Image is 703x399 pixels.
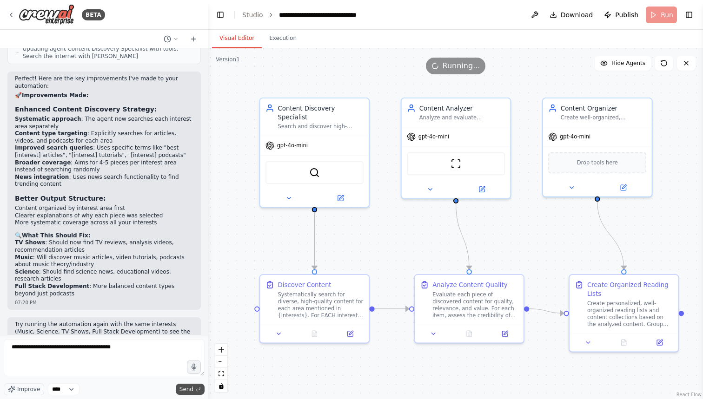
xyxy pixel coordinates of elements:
[615,10,638,20] span: Publish
[186,33,201,45] button: Start a new chat
[315,193,365,203] button: Open in side panel
[278,104,364,121] div: Content Discovery Specialist
[15,321,193,357] p: Try running the automation again with the same interests (Music, Science, TV Shows, Full Stack De...
[560,133,590,140] span: gpt-4o-mini
[683,8,696,21] button: Show right sidebar
[605,337,643,348] button: No output available
[611,59,645,67] span: Hide Agents
[15,159,71,166] strong: Broader coverage
[15,299,193,306] div: 07:20 PM
[451,158,461,169] img: ScrapeWebsiteTool
[15,212,193,220] li: Clearer explanations of why each piece was selected
[15,105,157,113] strong: Enhanced Content Discovery Strategy:
[546,7,597,23] button: Download
[212,29,262,48] button: Visual Editor
[278,291,364,319] div: Systematically search for diverse, high-quality content for each area mentioned in {interests}. F...
[15,254,33,261] strong: Music
[419,104,505,112] div: Content Analyzer
[419,114,505,121] div: Analyze and evaluate discovered content for quality, relevance, and alignment with {interests}, e...
[490,328,520,339] button: Open in side panel
[600,7,642,23] button: Publish
[644,337,675,348] button: Open in side panel
[215,368,227,380] button: fit view
[15,268,39,275] strong: Science
[561,114,646,121] div: Create well-organized, personalized reading lists and content collections based on analyzed conte...
[15,75,193,90] p: Perfect! Here are the key improvements I've made to your automation:
[335,328,365,339] button: Open in side panel
[15,92,193,99] h2: 🚀
[22,92,89,98] strong: Improvements Made:
[15,219,193,227] li: More systematic coverage across all your interests
[22,232,91,239] strong: What This Should Fix:
[214,8,227,21] button: Hide left sidebar
[15,283,193,297] li: : More balanced content types beyond just podcasts
[277,142,308,149] span: gpt-4o-mini
[296,328,333,339] button: No output available
[19,4,74,25] img: Logo
[160,33,182,45] button: Switch to previous chat
[561,104,646,112] div: Content Organizer
[542,98,653,197] div: Content OrganizerCreate well-organized, personalized reading lists and content collections based ...
[15,130,87,137] strong: Content type targeting
[15,254,193,268] li: : Will discover music articles, video tutorials, podcasts about music theory/industry
[82,9,105,20] div: BETA
[15,239,193,254] li: : Should now find TV reviews, analysis videos, recommendation articles
[15,239,45,246] strong: TV Shows
[15,116,193,130] li: : The agent now searches each interest area separately
[418,133,449,140] span: gpt-4o-mini
[432,280,507,289] div: Analyze Content Quality
[17,386,40,393] span: Improve
[15,144,93,151] strong: Improved search queries
[15,268,193,283] li: : Should find science news, educational videos, research articles
[593,202,628,269] g: Edge from e39b19a6-fa75-4305-ad7b-91407609fe67 to 3aa7e435-40c8-47ea-92bd-f3ce49a3b05c
[310,203,319,269] g: Edge from 0c64f798-953a-45ba-aeaf-792c6e252441 to 711bd537-5bf4-43f7-9ebf-387d79799333
[451,328,488,339] button: No output available
[176,384,205,395] button: Send
[215,344,227,392] div: React Flow controls
[15,283,89,289] strong: Full Stack Development
[215,356,227,368] button: zoom out
[22,45,193,60] span: Updating agent Content Discovery Specialist with tools: Search the internet with [PERSON_NAME]
[451,203,474,269] g: Edge from 75cf4711-d66f-4c34-8f93-d9db6fc236c7 to d365b563-33ab-4d3f-baab-fb02069cad85
[259,98,370,208] div: Content Discovery SpecialistSearch and discover high-quality articles, videos, and podcasts relat...
[569,274,679,352] div: Create Organized Reading ListsCreate personalized, well-organized reading lists and content colle...
[215,344,227,356] button: zoom in
[529,304,564,318] g: Edge from d365b563-33ab-4d3f-baab-fb02069cad85 to 3aa7e435-40c8-47ea-92bd-f3ce49a3b05c
[598,182,648,193] button: Open in side panel
[15,174,193,188] li: : Uses news search functionality to find trending content
[187,360,201,374] button: Click to speak your automation idea
[457,184,506,195] button: Open in side panel
[432,291,518,319] div: Evaluate each piece of discovered content for quality, relevance, and value. For each item, asses...
[278,280,332,289] div: Discover Content
[278,123,364,130] div: Search and discover high-quality articles, videos, and podcasts related to {interests} from vario...
[414,274,524,343] div: Analyze Content QualityEvaluate each piece of discovered content for quality, relevance, and valu...
[215,380,227,392] button: toggle interactivity
[259,274,370,343] div: Discover ContentSystematically search for diverse, high-quality content for each area mentioned i...
[15,195,106,202] strong: Better Output Structure:
[577,158,618,167] span: Drop tools here
[375,304,409,313] g: Edge from 711bd537-5bf4-43f7-9ebf-387d79799333 to d365b563-33ab-4d3f-baab-fb02069cad85
[676,392,702,397] a: React Flow attribution
[242,11,263,19] a: Studio
[587,280,673,298] div: Create Organized Reading Lists
[15,174,69,180] strong: News integration
[216,56,240,63] div: Version 1
[595,56,651,71] button: Hide Agents
[15,130,193,144] li: : Explicitly searches for articles, videos, and podcasts for each area
[587,300,673,328] div: Create personalized, well-organized reading lists and content collections based on the analyzed c...
[242,10,384,20] nav: breadcrumb
[561,10,593,20] span: Download
[179,386,193,393] span: Send
[15,205,193,212] li: Content organized by interest area first
[401,98,511,199] div: Content AnalyzerAnalyze and evaluate discovered content for quality, relevance, and alignment wit...
[262,29,304,48] button: Execution
[443,60,480,72] span: Running...
[15,159,193,174] li: : Aims for 4-5 pieces per interest area instead of searching randomly
[309,167,320,178] img: SerperDevTool
[15,116,81,122] strong: Systematic approach
[4,383,44,395] button: Improve
[15,144,193,159] li: : Uses specific terms like "best [interest] articles", "[interest] tutorials", "[interest] podcasts"
[15,232,193,240] h2: 🔍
